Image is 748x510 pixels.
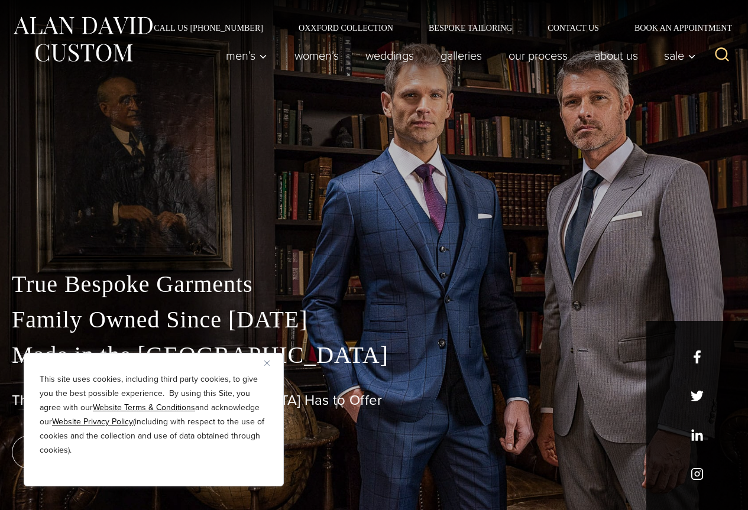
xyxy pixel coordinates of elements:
button: Close [264,356,279,370]
a: Website Privacy Policy [52,415,133,428]
img: Alan David Custom [12,13,154,66]
a: Website Terms & Conditions [93,401,195,414]
p: This site uses cookies, including third party cookies, to give you the best possible experience. ... [40,372,268,457]
a: Book an Appointment [617,24,736,32]
nav: Primary Navigation [213,44,702,67]
a: weddings [352,44,427,67]
a: Women’s [281,44,352,67]
a: Oxxford Collection [281,24,411,32]
span: Sale [664,50,696,61]
a: Galleries [427,44,495,67]
nav: Secondary Navigation [136,24,736,32]
a: book an appointment [12,436,177,469]
button: View Search Form [708,41,736,70]
a: Contact Us [530,24,617,32]
a: Call Us [PHONE_NUMBER] [136,24,281,32]
img: Close [264,360,270,366]
a: Our Process [495,44,581,67]
span: Men’s [226,50,267,61]
p: True Bespoke Garments Family Owned Since [DATE] Made in the [GEOGRAPHIC_DATA] [12,267,736,373]
h1: The Best Custom Suits [GEOGRAPHIC_DATA] Has to Offer [12,392,736,409]
a: Bespoke Tailoring [411,24,530,32]
a: About Us [581,44,651,67]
